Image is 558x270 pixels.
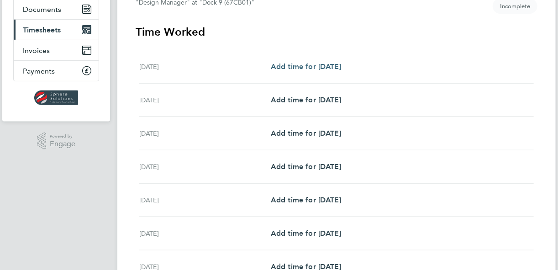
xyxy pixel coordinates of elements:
a: Add time for [DATE] [271,228,341,239]
a: Add time for [DATE] [271,128,341,139]
div: [DATE] [139,61,271,72]
span: Add time for [DATE] [271,162,341,171]
span: Timesheets [23,26,61,34]
span: Powered by [50,132,75,140]
div: [DATE] [139,195,271,206]
a: Add time for [DATE] [271,195,341,206]
span: Add time for [DATE] [271,196,341,204]
a: Add time for [DATE] [271,161,341,172]
span: Engage [50,140,75,148]
a: Add time for [DATE] [271,95,341,106]
span: Payments [23,67,55,75]
a: Invoices [14,40,99,60]
span: Documents [23,5,61,14]
a: Powered byEngage [37,132,76,150]
div: [DATE] [139,95,271,106]
a: Go to home page [13,90,99,105]
img: spheresolutions-logo-retina.png [34,90,79,105]
span: Add time for [DATE] [271,129,341,138]
span: Add time for [DATE] [271,95,341,104]
span: Invoices [23,46,50,55]
div: [DATE] [139,161,271,172]
span: Add time for [DATE] [271,62,341,71]
a: Payments [14,61,99,81]
div: [DATE] [139,128,271,139]
h3: Time Worked [136,25,537,39]
div: [DATE] [139,228,271,239]
a: Add time for [DATE] [271,61,341,72]
span: Add time for [DATE] [271,229,341,238]
a: Timesheets [14,20,99,40]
